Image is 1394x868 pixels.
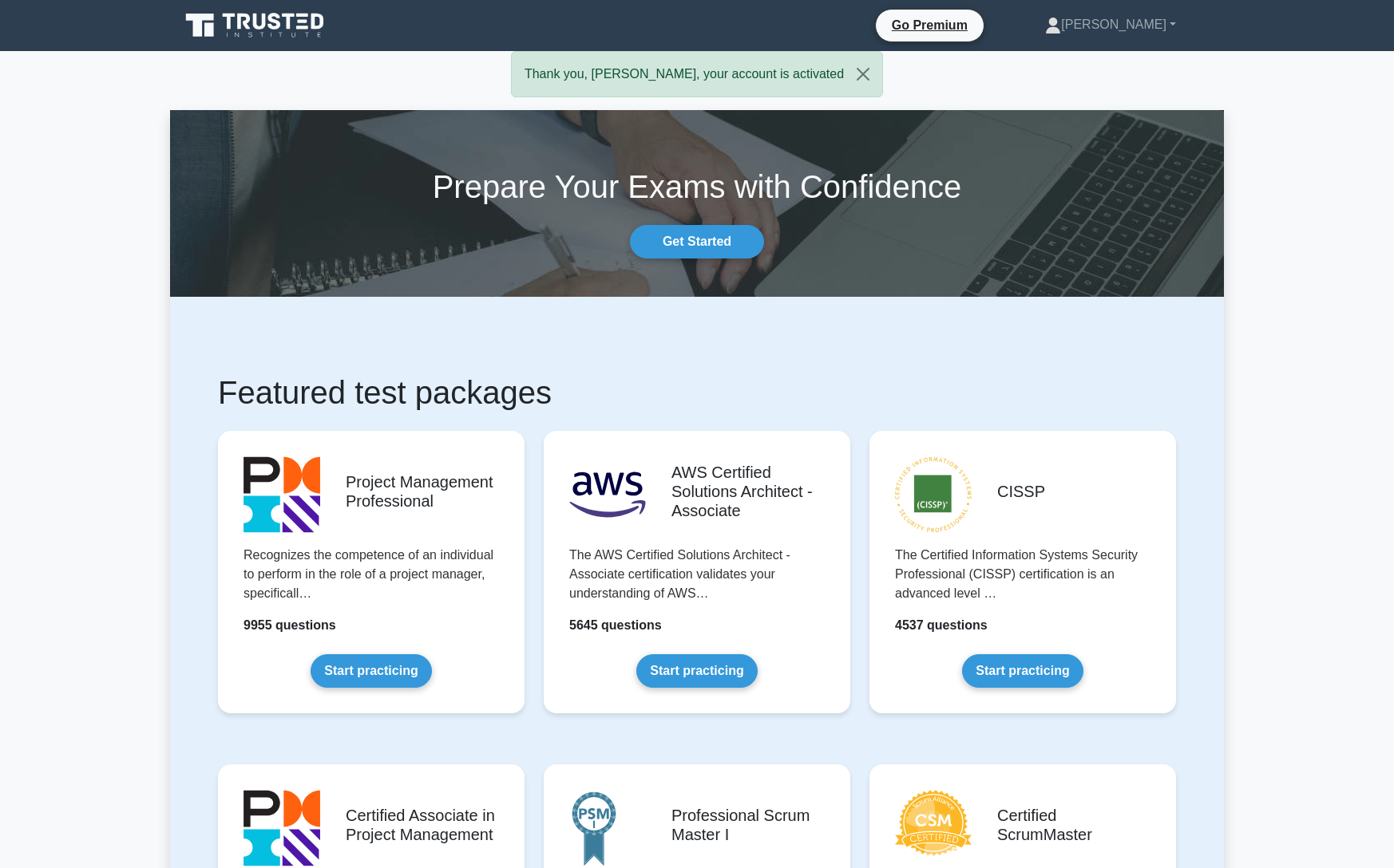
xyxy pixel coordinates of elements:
[1007,9,1214,41] a: [PERSON_NAME]
[170,168,1224,206] h1: Prepare Your Exams with Confidence
[630,225,764,258] a: Get Started
[311,654,431,688] a: Start practicing
[844,52,882,97] button: Close
[511,51,883,97] div: Thank you, [PERSON_NAME], your account is activated
[218,373,1176,412] h1: Featured test packages
[882,15,977,35] a: Go Premium
[962,654,1083,688] a: Start practicing
[636,654,757,688] a: Start practicing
